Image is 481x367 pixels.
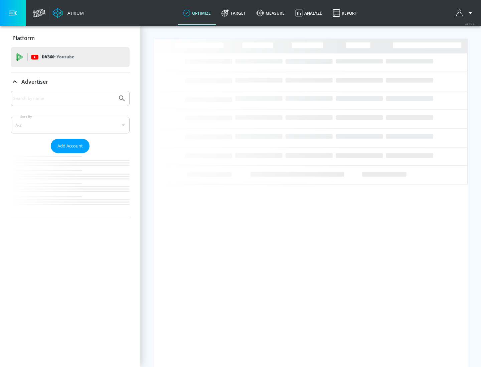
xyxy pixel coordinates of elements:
[57,142,83,150] span: Add Account
[42,53,74,61] p: DV360:
[216,1,251,25] a: Target
[11,117,130,133] div: A-Z
[11,72,130,91] div: Advertiser
[13,94,115,103] input: Search by name
[12,34,35,42] p: Platform
[11,91,130,218] div: Advertiser
[178,1,216,25] a: optimize
[327,1,362,25] a: Report
[251,1,290,25] a: measure
[56,53,74,60] p: Youtube
[19,114,33,119] label: Sort By
[11,153,130,218] nav: list of Advertiser
[11,47,130,67] div: DV360: Youtube
[465,22,474,26] span: v 4.25.4
[290,1,327,25] a: Analyze
[51,139,90,153] button: Add Account
[21,78,48,85] p: Advertiser
[53,8,84,18] a: Atrium
[65,10,84,16] div: Atrium
[11,29,130,47] div: Platform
